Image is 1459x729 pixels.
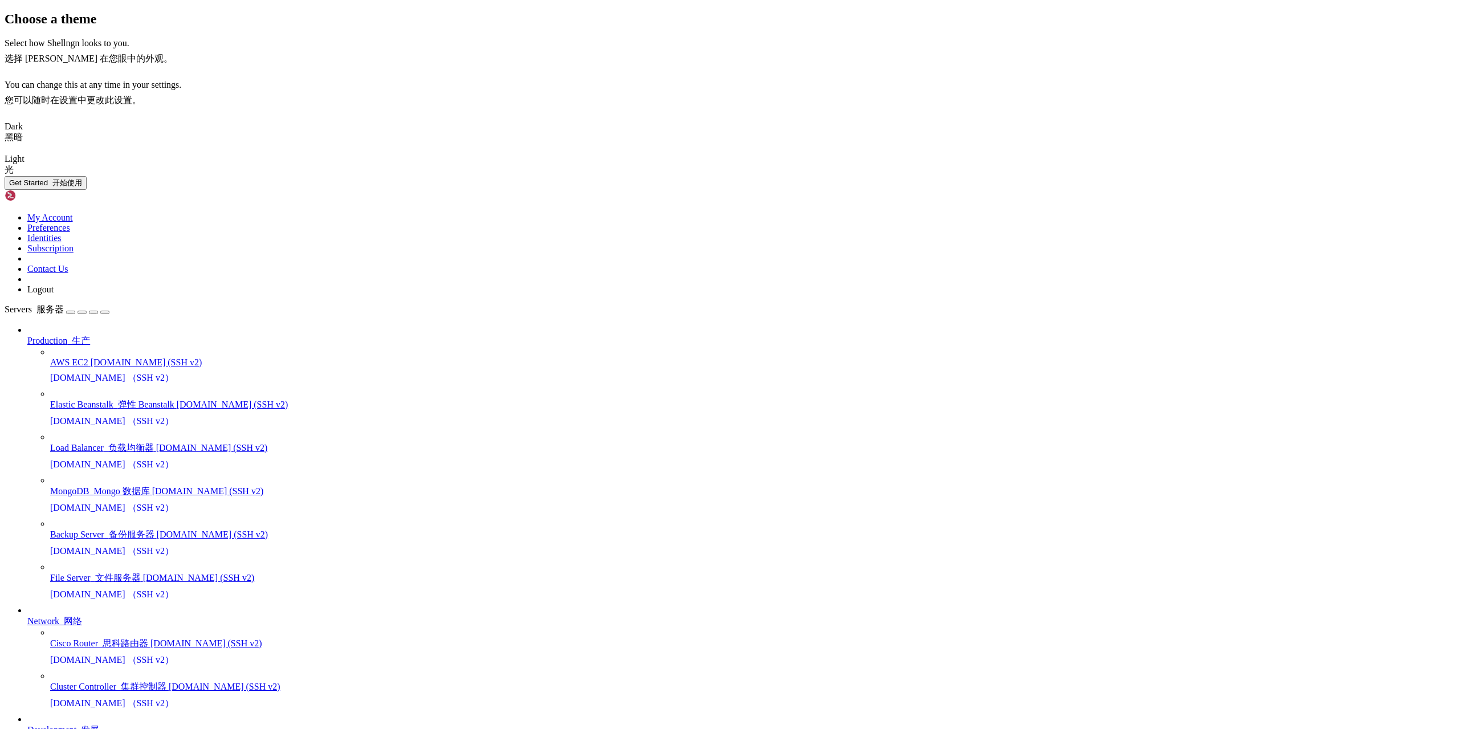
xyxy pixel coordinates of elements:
font: 黑暗 [5,132,23,142]
span: [DOMAIN_NAME] (SSH v2) [50,530,268,556]
font: [DOMAIN_NAME] （SSH v2） [50,589,174,599]
li: File Server 文件服务器 [DOMAIN_NAME] (SSH v2)[DOMAIN_NAME] （SSH v2） [50,562,1454,605]
span: File Server [50,573,141,583]
a: Logout [27,284,54,294]
span: Servers [5,304,64,314]
font: [DOMAIN_NAME] （SSH v2） [50,546,174,556]
a: My Account [27,213,73,222]
a: Load Balancer 负载均衡器 [DOMAIN_NAME] (SSH v2)[DOMAIN_NAME] （SSH v2） [50,442,1454,475]
span: [DOMAIN_NAME] (SSH v2) [50,486,263,512]
a: MongoDB Mongo 数据库 [DOMAIN_NAME] (SSH v2)[DOMAIN_NAME] （SSH v2） [50,486,1454,519]
span: [DOMAIN_NAME] (SSH v2) [50,573,254,599]
span: [DOMAIN_NAME] (SSH v2) [50,443,267,469]
font: [DOMAIN_NAME] （SSH v2） [50,655,174,665]
font: 集群控制器 [121,682,166,691]
li: Cluster Controller 集群控制器 [DOMAIN_NAME] (SSH v2)[DOMAIN_NAME] （SSH v2） [50,671,1454,714]
img: Shellngn [5,190,70,201]
font: 负载均衡器 [108,443,154,453]
span: [DOMAIN_NAME] (SSH v2) [50,638,262,665]
li: AWS EC2 [DOMAIN_NAME] (SSH v2)[DOMAIN_NAME] （SSH v2） [50,347,1454,389]
li: Load Balancer 负载均衡器 [DOMAIN_NAME] (SSH v2)[DOMAIN_NAME] （SSH v2） [50,432,1454,475]
span: AWS EC2 [50,357,88,367]
div: Light [5,154,1454,176]
span: Network [27,616,82,626]
font: 弹性 Beanstalk [118,400,174,409]
span: [DOMAIN_NAME] (SSH v2) [50,357,202,382]
li: Network 网络 [27,605,1454,714]
a: Identities [27,233,62,243]
a: Cisco Router 思科路由器 [DOMAIN_NAME] (SSH v2)[DOMAIN_NAME] （SSH v2） [50,638,1454,671]
li: Cisco Router 思科路由器 [DOMAIN_NAME] (SSH v2)[DOMAIN_NAME] （SSH v2） [50,628,1454,671]
font: [DOMAIN_NAME] （SSH v2） [50,459,174,469]
font: 生产 [72,336,90,345]
span: [DOMAIN_NAME] (SSH v2) [50,682,280,708]
font: 选择 [PERSON_NAME] 在您眼中的外观。 [5,54,173,63]
font: [DOMAIN_NAME] （SSH v2） [50,416,174,426]
li: MongoDB Mongo 数据库 [DOMAIN_NAME] (SSH v2)[DOMAIN_NAME] （SSH v2） [50,475,1454,519]
span: [DOMAIN_NAME] (SSH v2) [50,400,288,426]
div: Select how Shellngn looks to you. You can change this at any time in your settings. [5,38,1454,107]
li: Production 生产 [27,325,1454,605]
span: Cisco Router [50,638,148,648]
a: Contact Us [27,264,68,274]
a: Subscription [27,243,74,253]
span: Load Balancer [50,443,154,453]
font: 光 [5,165,14,174]
font: 您可以随时在设置中更改此设置。 [5,95,141,105]
a: Servers [5,304,109,314]
font: 备份服务器 [109,530,154,539]
span: Production [27,336,90,345]
span: Backup Server [50,530,154,539]
button: Get Started 开始使用 [5,176,87,190]
font: [DOMAIN_NAME] （SSH v2） [50,503,174,512]
a: Elastic Beanstalk 弹性 Beanstalk [DOMAIN_NAME] (SSH v2)[DOMAIN_NAME] （SSH v2） [50,399,1454,432]
span: MongoDB [50,486,150,496]
a: AWS EC2 [DOMAIN_NAME] (SSH v2)[DOMAIN_NAME] （SSH v2） [50,357,1454,389]
div: Dark [5,121,1454,144]
li: Backup Server 备份服务器 [DOMAIN_NAME] (SSH v2)[DOMAIN_NAME] （SSH v2） [50,519,1454,562]
a: Production 生产 [27,335,1454,347]
font: 网络 [64,616,82,626]
h2: Choose a theme [5,11,1454,27]
span: Cluster Controller [50,682,166,691]
a: Network 网络 [27,616,1454,628]
a: Preferences [27,223,70,233]
font: [DOMAIN_NAME] （SSH v2） [50,373,174,382]
font: Mongo 数据库 [93,486,149,496]
font: [DOMAIN_NAME] （SSH v2） [50,698,174,708]
span: Elastic Beanstalk [50,400,174,409]
a: Cluster Controller 集群控制器 [DOMAIN_NAME] (SSH v2)[DOMAIN_NAME] （SSH v2） [50,681,1454,714]
font: 思科路由器 [103,638,148,648]
a: File Server 文件服务器 [DOMAIN_NAME] (SSH v2)[DOMAIN_NAME] （SSH v2） [50,572,1454,605]
li: Elastic Beanstalk 弹性 Beanstalk [DOMAIN_NAME] (SSH v2)[DOMAIN_NAME] （SSH v2） [50,389,1454,432]
font: 服务器 [36,304,64,314]
font: 文件服务器 [95,573,141,583]
a: Backup Server 备份服务器 [DOMAIN_NAME] (SSH v2)[DOMAIN_NAME] （SSH v2） [50,529,1454,562]
font: 开始使用 [52,178,82,187]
